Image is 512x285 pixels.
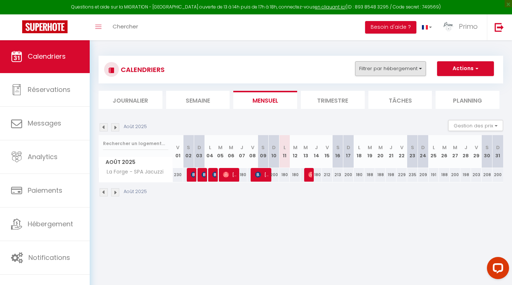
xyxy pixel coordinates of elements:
span: [PERSON_NAME] [191,168,195,182]
th: 13 [300,135,311,168]
button: Besoin d'aide ? [365,21,416,34]
th: 23 [407,135,418,168]
div: 200 [268,168,279,182]
div: 180 [354,168,364,182]
abbr: V [176,144,179,151]
a: ... Primo [437,14,487,40]
abbr: S [187,144,190,151]
span: Notifications [28,253,70,262]
th: 30 [482,135,492,168]
th: 17 [343,135,354,168]
th: 25 [429,135,439,168]
abbr: M [229,144,233,151]
button: Filtrer par hébergement [355,61,426,76]
abbr: V [475,144,478,151]
th: 24 [418,135,429,168]
span: Messages [28,119,61,128]
th: 02 [183,135,194,168]
abbr: S [485,144,489,151]
abbr: J [240,144,243,151]
abbr: M [303,144,308,151]
button: Gestion des prix [448,120,503,131]
li: Semaine [166,91,230,109]
th: 03 [194,135,205,168]
button: Actions [437,61,494,76]
span: Août 2025 [99,157,172,168]
div: 198 [460,168,471,182]
th: 21 [386,135,396,168]
div: 235 [407,168,418,182]
span: Analytics [28,152,58,161]
div: 208 [482,168,492,182]
abbr: D [496,144,500,151]
abbr: D [272,144,276,151]
th: 04 [205,135,215,168]
th: 14 [311,135,322,168]
th: 06 [226,135,237,168]
span: Réservations [28,85,71,94]
abbr: V [326,144,329,151]
th: 08 [247,135,258,168]
span: La Forge - SPA Jacuzzi [100,168,165,176]
div: 209 [418,168,429,182]
abbr: L [358,144,360,151]
img: Super Booking [22,20,68,33]
th: 20 [375,135,386,168]
abbr: M [218,144,223,151]
abbr: L [433,144,435,151]
li: Planning [436,91,499,109]
span: Paiements [28,186,62,195]
th: 11 [279,135,290,168]
th: 28 [460,135,471,168]
span: [PERSON_NAME] [223,168,237,182]
div: 180 [279,168,290,182]
input: Rechercher un logement... [103,137,168,150]
th: 19 [364,135,375,168]
th: 12 [290,135,300,168]
abbr: S [261,144,265,151]
a: Chercher [107,14,144,40]
div: 229 [396,168,407,182]
div: 213 [333,168,343,182]
th: 31 [492,135,503,168]
span: [PERSON_NAME] [255,168,269,182]
li: Trimestre [301,91,365,109]
th: 10 [268,135,279,168]
abbr: D [197,144,201,151]
abbr: L [209,144,211,151]
abbr: S [336,144,340,151]
div: 188 [375,168,386,182]
div: 230 [173,168,183,182]
span: Chercher [113,23,138,30]
abbr: M [378,144,383,151]
th: 29 [471,135,482,168]
p: Août 2025 [124,188,147,195]
div: 198 [386,168,396,182]
th: 26 [439,135,450,168]
div: 200 [492,168,503,182]
img: logout [495,23,504,32]
span: [PERSON_NAME] [212,168,216,182]
span: Primo [459,22,478,31]
div: 180 [311,168,322,182]
div: 212 [322,168,333,182]
div: 203 [471,168,482,182]
abbr: J [464,144,467,151]
li: Mensuel [233,91,297,109]
div: 188 [439,168,450,182]
abbr: L [284,144,286,151]
abbr: J [315,144,318,151]
h3: CALENDRIERS [119,61,165,78]
th: 27 [450,135,460,168]
div: 188 [364,168,375,182]
th: 15 [322,135,333,168]
iframe: LiveChat chat widget [481,254,512,285]
abbr: D [421,144,425,151]
abbr: M [293,144,298,151]
abbr: M [453,144,457,151]
li: Tâches [368,91,432,109]
span: [PERSON_NAME] [308,168,312,182]
abbr: J [389,144,392,151]
p: Août 2025 [124,123,147,130]
th: 05 [215,135,226,168]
